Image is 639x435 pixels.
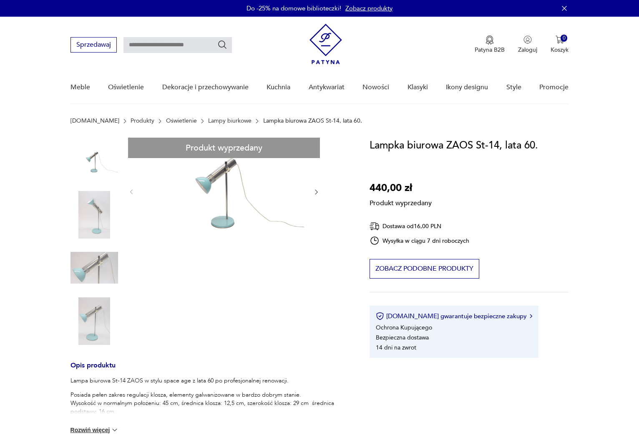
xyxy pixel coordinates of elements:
[518,35,537,54] button: Zaloguj
[556,35,564,44] img: Ikona koszyka
[162,71,249,103] a: Dekoracje i przechowywanie
[370,236,470,246] div: Wysyłka w ciągu 7 dni roboczych
[108,71,144,103] a: Oświetlenie
[506,71,521,103] a: Style
[376,334,429,342] li: Bezpieczna dostawa
[370,180,432,196] p: 440,00 zł
[309,71,345,103] a: Antykwariat
[70,71,90,103] a: Meble
[370,221,470,231] div: Dostawa od 16,00 PLN
[267,71,290,103] a: Kuchnia
[518,46,537,54] p: Zaloguj
[376,312,384,320] img: Ikona certyfikatu
[70,37,117,53] button: Sprzedawaj
[309,24,342,64] img: Patyna - sklep z meblami i dekoracjami vintage
[475,35,505,54] button: Patyna B2B
[370,259,479,279] button: Zobacz podobne produkty
[166,118,197,124] a: Oświetlenie
[70,391,350,424] p: Posiada pełen zakres regulacji klosza, elementy galwanizowane w bardzo dobrym stanie. Wysokość w ...
[217,40,227,50] button: Szukaj
[70,118,119,124] a: [DOMAIN_NAME]
[539,71,569,103] a: Promocje
[70,363,350,377] h3: Opis produktu
[446,71,488,103] a: Ikony designu
[376,324,432,332] li: Ochrona Kupującego
[70,426,119,434] button: Rozwiń więcej
[551,46,569,54] p: Koszyk
[551,35,569,54] button: 0Koszyk
[486,35,494,45] img: Ikona medalu
[263,118,362,124] p: Lampka biurowa ZAOS St-14, lata 60.
[523,35,532,44] img: Ikonka użytkownika
[475,35,505,54] a: Ikona medaluPatyna B2B
[370,221,380,231] img: Ikona dostawy
[376,344,416,352] li: 14 dni na zwrot
[362,71,389,103] a: Nowości
[376,312,532,320] button: [DOMAIN_NAME] gwarantuje bezpieczne zakupy
[370,138,538,153] h1: Lampka biurowa ZAOS St-14, lata 60.
[111,426,119,434] img: chevron down
[475,46,505,54] p: Patyna B2B
[131,118,154,124] a: Produkty
[370,196,432,208] p: Produkt wyprzedany
[530,314,532,318] img: Ikona strzałki w prawo
[70,43,117,48] a: Sprzedawaj
[247,4,341,13] p: Do -25% na domowe biblioteczki!
[70,377,350,385] p: Lampa biurowa St-14 ZAOS w stylu space age z lata 60 po profesjonalnej renowacji.
[561,35,568,42] div: 0
[345,4,392,13] a: Zobacz produkty
[208,118,252,124] a: Lampy biurkowe
[408,71,428,103] a: Klasyki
